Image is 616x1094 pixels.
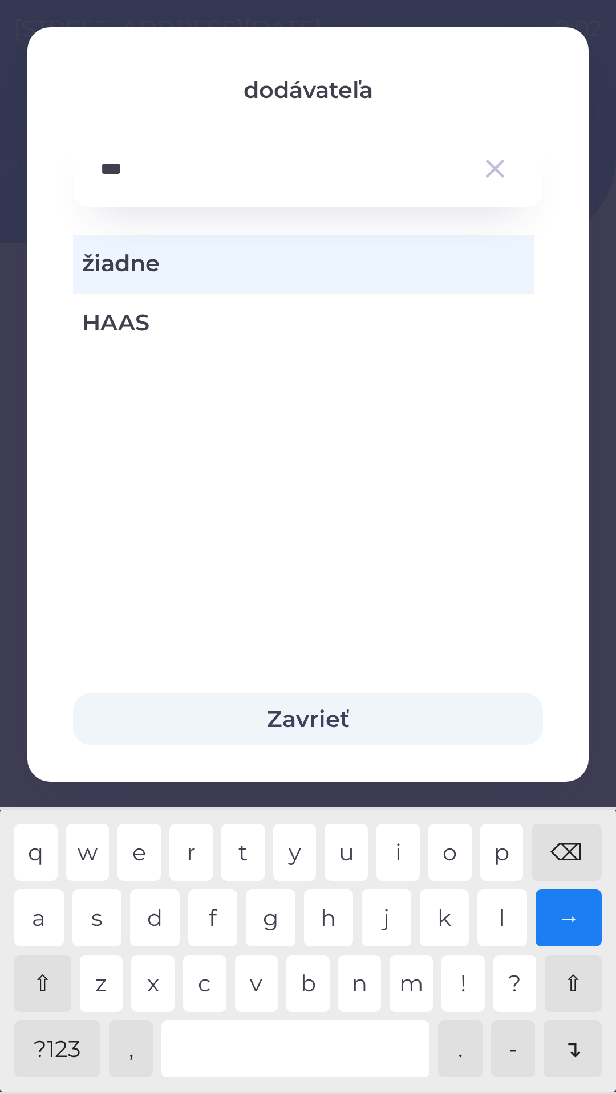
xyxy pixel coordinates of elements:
div: žiadne [73,235,534,292]
span: žiadne [82,246,525,280]
button: Zavrieť [73,693,543,745]
span: HAAS [82,305,525,340]
div: HAAS [73,294,534,351]
p: dodávateľa [73,73,543,107]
